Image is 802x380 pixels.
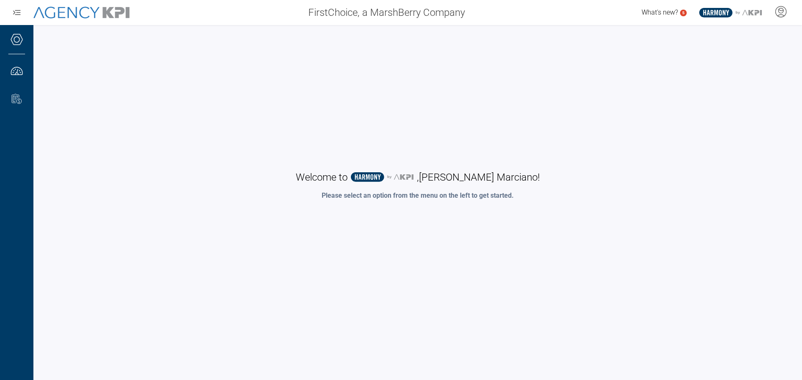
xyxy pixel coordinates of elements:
a: 5 [680,10,687,16]
span: What's new? [642,8,678,16]
h1: Welcome to , [PERSON_NAME] Marciano ! [296,171,540,184]
p: Please select an option from the menu on the left to get started. [322,191,514,201]
span: FirstChoice, a MarshBerry Company [308,5,465,20]
text: 5 [682,10,685,15]
img: AgencyKPI [33,7,129,19]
